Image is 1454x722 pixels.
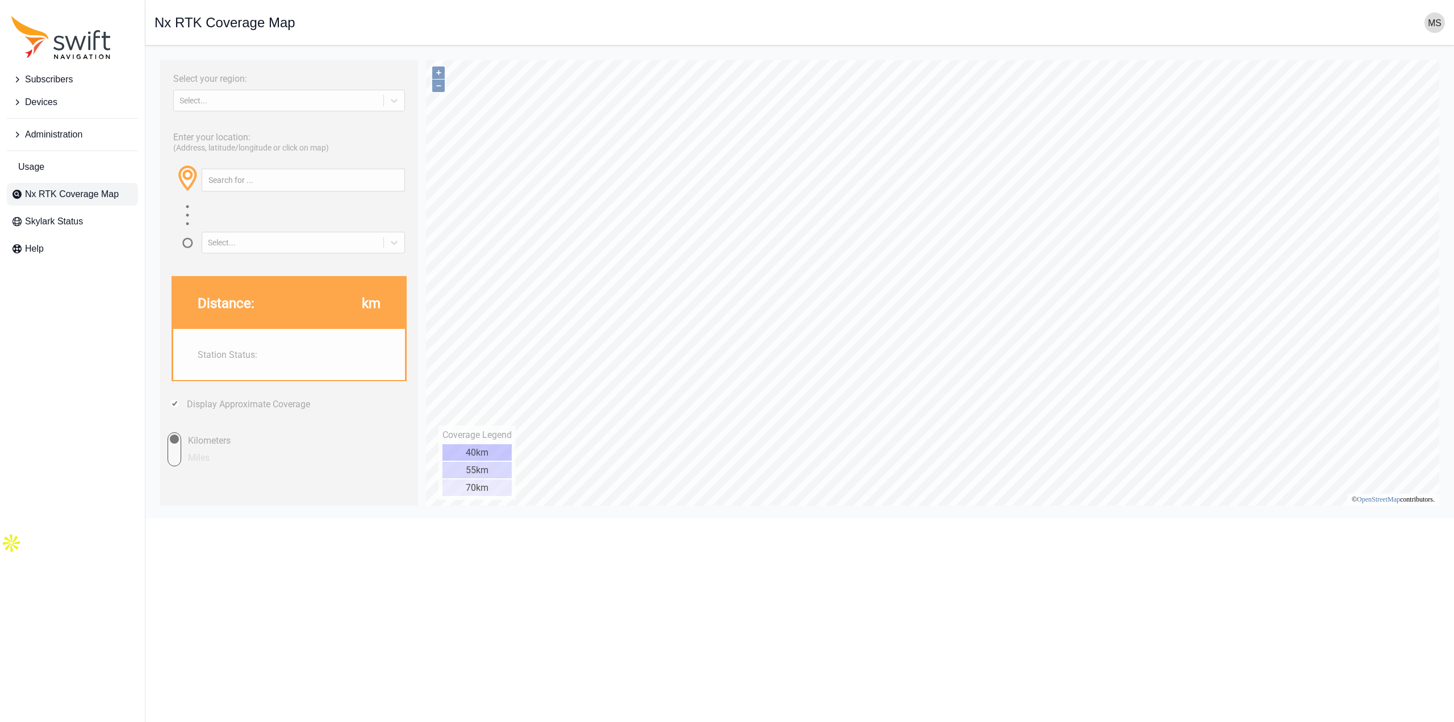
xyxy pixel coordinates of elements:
[288,425,357,441] div: 70km
[7,210,138,233] a: Skylark Status
[25,187,119,201] span: Nx RTK Coverage Map
[43,295,249,306] label: Station Status:
[25,73,73,86] span: Subscribers
[25,242,44,256] span: Help
[1197,441,1280,449] li: © contributors.
[7,68,138,91] button: Subscribers
[1202,441,1246,449] a: OpenStreetMap
[25,215,83,228] span: Skylark Status
[7,183,138,206] a: Nx RTK Coverage Map
[7,237,138,260] a: Help
[278,25,290,37] button: –
[288,390,357,406] div: 40km
[32,344,156,355] label: Display Approximate Coverage
[207,241,226,257] span: km
[27,378,72,395] label: Kilometers
[7,156,138,178] a: Usage
[25,95,57,109] span: Devices
[18,160,44,174] span: Usage
[1424,12,1445,33] img: user photo
[154,55,1445,509] iframe: RTK Map
[288,375,357,386] div: Coverage Legend
[278,12,290,24] button: +
[25,128,82,141] span: Administration
[7,91,138,114] button: Devices
[7,123,138,146] button: Administration
[27,395,72,412] label: Miles
[288,407,357,424] div: 55km
[154,16,295,30] h1: Nx RTK Coverage Map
